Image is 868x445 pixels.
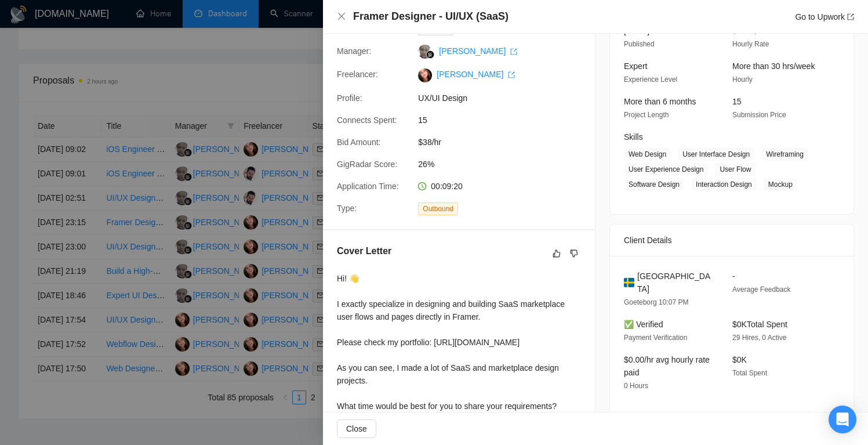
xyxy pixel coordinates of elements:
[624,75,677,84] span: Experience Level
[624,111,669,119] span: Project Length
[732,97,742,106] span: 15
[418,136,592,149] span: $38/hr
[553,249,561,258] span: like
[624,225,840,256] div: Client Details
[418,202,458,215] span: Outbound
[570,249,578,258] span: dislike
[715,163,756,176] span: User Flow
[337,182,399,191] span: Application Time:
[337,160,397,169] span: GigRadar Score:
[624,132,643,142] span: Skills
[567,247,581,261] button: dislike
[624,298,688,306] span: Goeteborg 10:07 PM
[732,320,787,329] span: $0K Total Spent
[337,204,357,213] span: Type:
[624,334,687,342] span: Payment Verification
[337,244,391,258] h5: Cover Letter
[418,92,592,104] span: UX/UI Design
[337,70,378,79] span: Freelancer:
[624,97,696,106] span: More than 6 months
[508,71,515,78] span: export
[624,148,671,161] span: Web Design
[624,276,634,289] img: 🇸🇪
[439,46,517,56] a: [PERSON_NAME] export
[732,61,815,71] span: More than 30 hrs/week
[624,61,647,71] span: Expert
[337,115,397,125] span: Connects Spent:
[346,422,367,435] span: Close
[337,12,346,21] button: Close
[637,270,714,295] span: [GEOGRAPHIC_DATA]
[550,247,564,261] button: like
[418,114,592,126] span: 15
[624,382,648,390] span: 0 Hours
[437,70,515,79] a: [PERSON_NAME] export
[691,178,757,191] span: Interaction Design
[847,13,854,20] span: export
[678,148,754,161] span: User Interface Design
[418,158,592,171] span: 26%
[732,285,791,294] span: Average Feedback
[624,178,684,191] span: Software Design
[732,75,753,84] span: Hourly
[761,148,808,161] span: Wireframing
[426,50,434,59] img: gigradar-bm.png
[624,320,663,329] span: ✅ Verified
[624,40,655,48] span: Published
[764,178,797,191] span: Mockup
[732,272,735,281] span: -
[829,406,856,433] div: Open Intercom Messenger
[337,46,371,56] span: Manager:
[353,9,509,24] h4: Framer Designer - UI/UX (SaaS)
[732,334,786,342] span: 29 Hires, 0 Active
[337,419,376,438] button: Close
[624,355,710,377] span: $0.00/hr avg hourly rate paid
[431,182,463,191] span: 00:09:20
[337,93,362,103] span: Profile:
[732,369,767,377] span: Total Spent
[732,355,747,364] span: $0K
[510,48,517,55] span: export
[337,12,346,21] span: close
[732,111,786,119] span: Submission Price
[795,12,854,21] a: Go to Upworkexport
[732,40,769,48] span: Hourly Rate
[418,182,426,190] span: clock-circle
[624,163,708,176] span: User Experience Design
[337,138,381,147] span: Bid Amount:
[418,68,432,82] img: c1IDoyXJogbOfUbXLDHCpWnmkNqZGLqkj4mMRlH6bC9STWaQBpLmDQf5UWiTxqRy8x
